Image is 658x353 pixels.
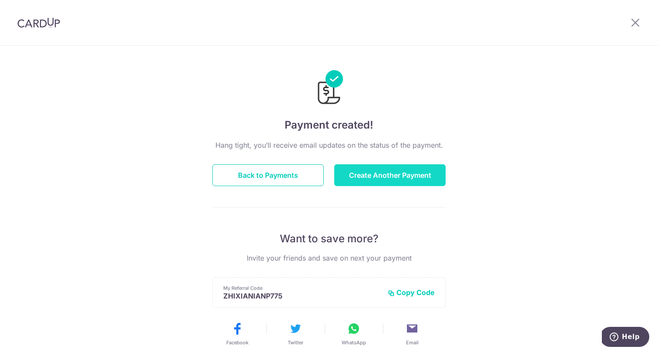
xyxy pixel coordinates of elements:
[212,140,446,150] p: Hang tight, you’ll receive email updates on the status of the payment.
[17,17,60,28] img: CardUp
[212,117,446,133] h4: Payment created!
[223,285,381,292] p: My Referral Code
[406,339,419,346] span: Email
[212,253,446,263] p: Invite your friends and save on next your payment
[223,292,381,300] p: ZHIXIANIANP775
[212,232,446,246] p: Want to save more?
[270,322,321,346] button: Twitter
[388,288,435,297] button: Copy Code
[386,322,438,346] button: Email
[211,322,263,346] button: Facebook
[226,339,248,346] span: Facebook
[602,327,649,349] iframe: Opens a widget where you can find more information
[334,164,446,186] button: Create Another Payment
[288,339,303,346] span: Twitter
[328,322,379,346] button: WhatsApp
[342,339,366,346] span: WhatsApp
[315,70,343,107] img: Payments
[212,164,324,186] button: Back to Payments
